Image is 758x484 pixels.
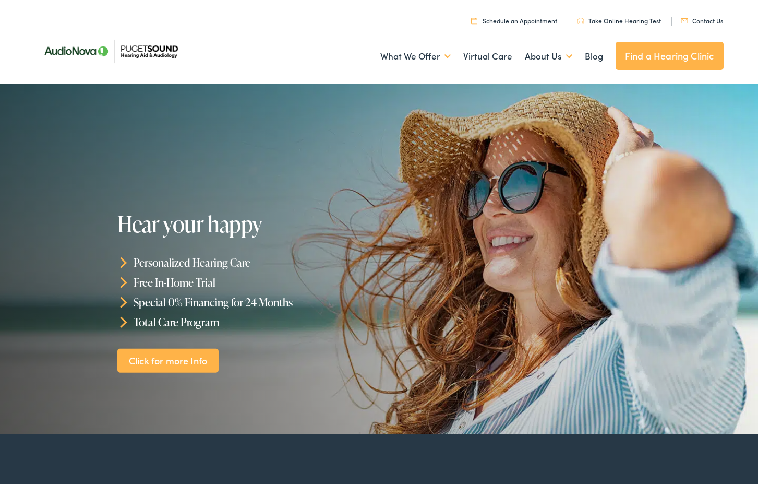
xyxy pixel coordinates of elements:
[471,17,477,24] img: utility icon
[117,253,383,273] li: Personalized Hearing Care
[577,18,584,24] img: utility icon
[117,292,383,312] li: Special 0% Financing for 24 Months
[117,212,383,236] h1: Hear your happy
[525,37,572,76] a: About Us
[463,37,512,76] a: Virtual Care
[585,37,603,76] a: Blog
[616,42,724,70] a: Find a Hearing Clinic
[471,16,557,25] a: Schedule an Appointment
[117,312,383,332] li: Total Care Program
[681,18,688,23] img: utility icon
[577,16,661,25] a: Take Online Hearing Test
[117,273,383,292] li: Free In-Home Trial
[681,16,723,25] a: Contact Us
[117,348,219,373] a: Click for more Info
[380,37,451,76] a: What We Offer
